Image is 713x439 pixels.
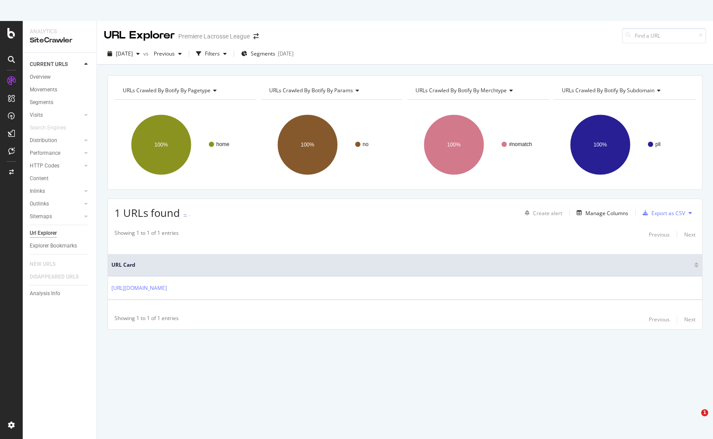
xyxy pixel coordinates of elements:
svg: A chart. [554,107,696,183]
div: SiteCrawler [30,35,90,45]
span: URLs Crawled By Botify By params [269,87,353,94]
span: 1 [701,409,708,416]
span: Segments [251,50,275,57]
span: 1 URLs found [114,206,180,220]
h4: URLs Crawled By Botify By merchtype [414,84,541,98]
button: Next [684,229,696,240]
a: Search Engines [30,123,75,132]
div: Distribution [30,136,57,145]
div: Inlinks [30,187,45,196]
svg: A chart. [407,107,549,183]
div: Visits [30,111,43,120]
a: CURRENT URLS [30,60,82,69]
a: Overview [30,73,90,82]
div: Showing 1 to 1 of 1 entries [114,229,179,240]
div: Premiere Lacrosse League [178,32,250,41]
a: Explorer Bookmarks [30,241,90,251]
div: Next [684,231,696,238]
div: Filters [205,50,220,57]
div: NEW URLS [30,260,55,269]
button: Next [684,314,696,325]
a: DISAPPEARED URLS [30,272,87,282]
div: Showing 1 to 1 of 1 entries [114,314,179,325]
div: Segments [30,98,53,107]
a: Distribution [30,136,82,145]
div: Url Explorer [30,229,57,238]
button: Previous [150,47,185,61]
div: Previous [649,316,670,323]
text: 100% [155,142,168,148]
a: Url Explorer [30,229,90,238]
div: Explorer Bookmarks [30,241,77,251]
div: Search Engines [30,123,66,132]
h4: URLs Crawled By Botify By subdomain [560,84,688,98]
div: - [189,212,190,219]
text: no [363,141,369,147]
button: Manage Columns [573,208,628,218]
button: Create alert [521,206,562,220]
button: Export as CSV [639,206,685,220]
span: Previous [150,50,175,57]
div: Sitemaps [30,212,52,221]
a: [URL][DOMAIN_NAME] [111,284,167,293]
input: Find a URL [622,28,706,43]
text: home [216,141,229,147]
a: Segments [30,98,90,107]
a: Content [30,174,90,183]
button: Previous [649,314,670,325]
span: URLs Crawled By Botify By merchtype [415,87,507,94]
a: HTTP Codes [30,161,82,171]
button: [DATE] [104,47,143,61]
a: NEW URLS [30,260,64,269]
a: Performance [30,149,82,158]
h4: URLs Crawled By Botify By params [267,84,395,98]
div: Overview [30,73,51,82]
div: CURRENT URLS [30,60,68,69]
div: Content [30,174,48,183]
svg: A chart. [261,107,403,183]
text: 100% [447,142,461,148]
text: pll [655,141,661,147]
span: URLs Crawled By Botify By pagetype [123,87,211,94]
div: URL Explorer [104,28,175,43]
a: Movements [30,85,90,94]
div: Performance [30,149,60,158]
text: #nomatch [509,141,532,147]
button: Filters [193,47,230,61]
div: Next [684,316,696,323]
div: Manage Columns [585,209,628,217]
a: Analysis Info [30,289,90,298]
a: Inlinks [30,187,82,196]
a: Sitemaps [30,212,82,221]
div: Create alert [533,209,562,217]
div: Movements [30,85,57,94]
div: arrow-right-arrow-left [253,33,259,39]
span: vs [143,50,150,57]
button: Previous [649,229,670,240]
span: URL Card [111,261,692,269]
div: HTTP Codes [30,161,59,171]
span: URLs Crawled By Botify By subdomain [562,87,654,94]
div: Previous [649,231,670,238]
svg: A chart. [114,107,256,183]
div: Outlinks [30,199,49,209]
span: 2025 Aug. 22nd [116,50,133,57]
iframe: Intercom live chat [683,409,704,430]
div: Export as CSV [651,209,685,217]
text: 100% [594,142,607,148]
text: 100% [301,142,315,148]
button: Segments[DATE] [238,47,297,61]
img: Equal [183,214,187,217]
div: Analytics [30,28,90,35]
a: Visits [30,111,82,120]
div: DISAPPEARED URLS [30,272,79,282]
a: Outlinks [30,199,82,209]
div: [DATE] [278,50,294,57]
div: Analysis Info [30,289,60,298]
h4: URLs Crawled By Botify By pagetype [121,84,249,98]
